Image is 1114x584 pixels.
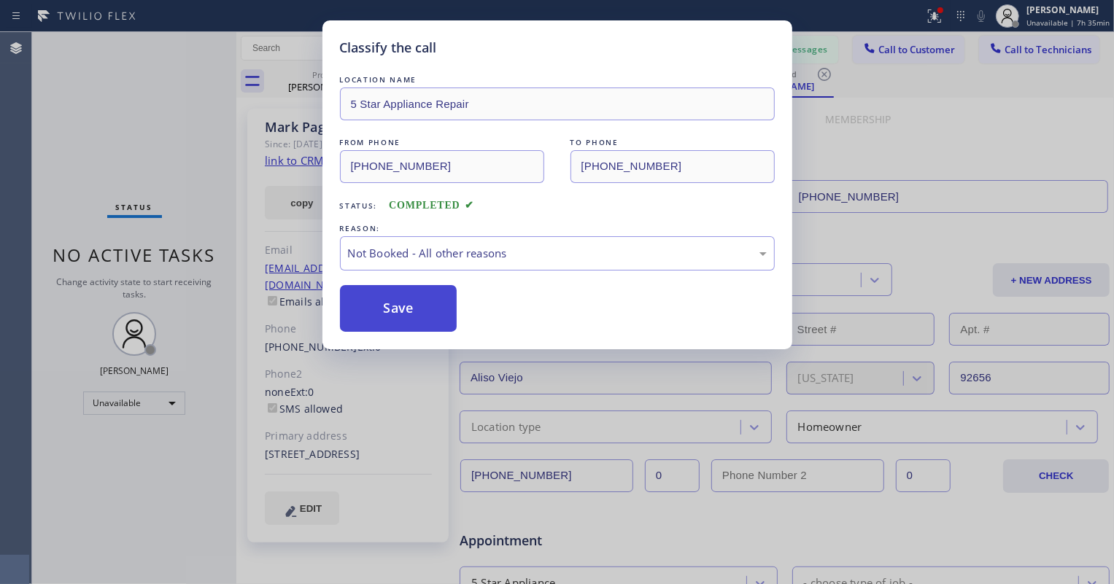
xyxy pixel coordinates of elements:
[340,72,775,87] div: LOCATION NAME
[570,150,775,183] input: To phone
[340,285,457,332] button: Save
[340,221,775,236] div: REASON:
[340,200,378,211] span: Status:
[348,245,767,262] div: Not Booked - All other reasons
[340,38,437,58] h5: Classify the call
[389,200,473,211] span: COMPLETED
[340,150,544,183] input: From phone
[340,135,544,150] div: FROM PHONE
[570,135,775,150] div: TO PHONE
